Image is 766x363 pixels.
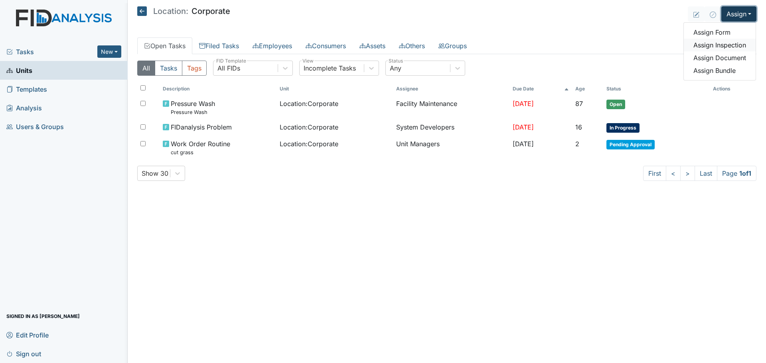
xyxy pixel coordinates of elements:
[171,122,232,132] span: FIDanalysis Problem
[6,329,49,341] span: Edit Profile
[137,37,192,54] a: Open Tasks
[137,61,155,76] button: All
[217,63,240,73] div: All FIDs
[137,6,230,16] h5: Corporate
[684,39,756,51] a: Assign Inspection
[575,123,582,131] span: 16
[390,63,401,73] div: Any
[572,82,603,96] th: Toggle SortBy
[137,61,756,181] div: Open Tasks
[393,136,509,159] td: Unit Managers
[171,139,230,156] span: Work Order Routine cut grass
[509,82,573,96] th: Toggle SortBy
[353,37,392,54] a: Assets
[393,96,509,119] td: Facility Maintenance
[680,166,695,181] a: >
[684,64,756,77] a: Assign Bundle
[606,100,625,109] span: Open
[280,139,338,149] span: Location : Corporate
[717,166,756,181] span: Page
[721,6,756,22] button: Assign
[393,82,509,96] th: Assignee
[246,37,299,54] a: Employees
[304,63,356,73] div: Incomplete Tasks
[393,119,509,136] td: System Developers
[182,61,207,76] button: Tags
[513,140,534,148] span: [DATE]
[192,37,246,54] a: Filed Tasks
[6,47,97,57] a: Tasks
[6,347,41,360] span: Sign out
[695,166,717,181] a: Last
[160,82,276,96] th: Toggle SortBy
[153,7,188,15] span: Location:
[6,102,42,114] span: Analysis
[97,45,121,58] button: New
[6,64,32,77] span: Units
[513,123,534,131] span: [DATE]
[6,310,80,322] span: Signed in as [PERSON_NAME]
[392,37,432,54] a: Others
[432,37,474,54] a: Groups
[6,120,64,133] span: Users & Groups
[684,26,756,39] a: Assign Form
[299,37,353,54] a: Consumers
[666,166,681,181] a: <
[575,140,579,148] span: 2
[155,61,182,76] button: Tasks
[603,82,710,96] th: Toggle SortBy
[606,123,640,133] span: In Progress
[739,169,751,177] strong: 1 of 1
[171,99,215,116] span: Pressure Wash Pressure Wash
[6,83,47,95] span: Templates
[710,82,750,96] th: Actions
[643,166,666,181] a: First
[684,51,756,64] a: Assign Document
[142,169,168,178] div: Show 30
[280,99,338,108] span: Location : Corporate
[137,61,207,76] div: Type filter
[280,122,338,132] span: Location : Corporate
[643,166,756,181] nav: task-pagination
[171,149,230,156] small: cut grass
[140,85,146,90] input: Toggle All Rows Selected
[171,108,215,116] small: Pressure Wash
[513,100,534,108] span: [DATE]
[606,140,655,149] span: Pending Approval
[276,82,393,96] th: Toggle SortBy
[575,100,583,108] span: 87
